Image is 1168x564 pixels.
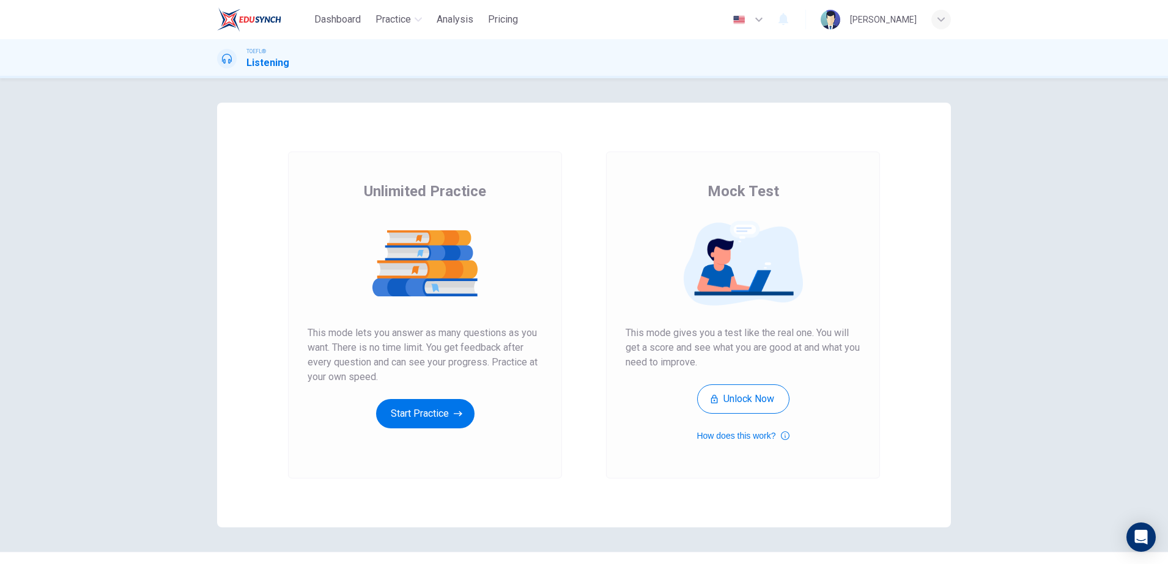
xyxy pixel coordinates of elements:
button: Pricing [483,9,523,31]
h1: Listening [246,56,289,70]
button: How does this work? [697,428,789,443]
div: Open Intercom Messenger [1126,522,1156,552]
button: Practice [371,9,427,31]
span: Dashboard [314,12,361,27]
div: [PERSON_NAME] [850,12,917,27]
span: Practice [375,12,411,27]
a: EduSynch logo [217,7,309,32]
span: Unlimited Practice [364,181,486,201]
span: This mode lets you answer as many questions as you want. There is no time limit. You get feedback... [308,326,542,384]
button: Analysis [432,9,478,31]
img: Profile picture [821,10,840,29]
span: TOEFL® [246,47,266,56]
button: Unlock Now [697,384,789,414]
img: EduSynch logo [217,7,281,32]
span: Analysis [437,12,473,27]
button: Start Practice [376,399,475,428]
img: en [731,15,747,24]
span: Mock Test [708,181,779,201]
span: Pricing [488,12,518,27]
button: Dashboard [309,9,366,31]
span: This mode gives you a test like the real one. You will get a score and see what you are good at a... [626,326,860,370]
